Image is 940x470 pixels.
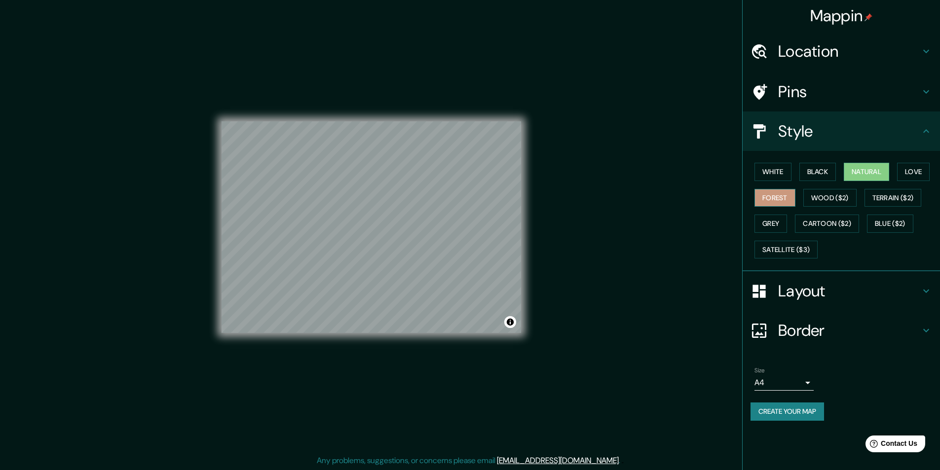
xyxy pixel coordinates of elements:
a: [EMAIL_ADDRESS][DOMAIN_NAME] [497,455,619,466]
div: Pins [743,72,940,111]
div: Style [743,111,940,151]
h4: Pins [778,82,920,102]
div: Layout [743,271,940,311]
h4: Style [778,121,920,141]
p: Any problems, suggestions, or concerns please email . [317,455,620,467]
h4: Layout [778,281,920,301]
label: Size [754,366,765,375]
canvas: Map [222,121,521,333]
button: White [754,163,791,181]
div: A4 [754,375,814,391]
img: pin-icon.png [865,13,872,21]
button: Black [799,163,836,181]
h4: Location [778,41,920,61]
button: Natural [844,163,889,181]
button: Blue ($2) [867,215,913,233]
button: Grey [754,215,787,233]
button: Toggle attribution [504,316,516,328]
button: Satellite ($3) [754,241,818,259]
h4: Border [778,321,920,340]
button: Forest [754,189,795,207]
div: Location [743,32,940,71]
div: . [622,455,624,467]
div: Border [743,311,940,350]
button: Terrain ($2) [865,189,922,207]
button: Create your map [751,402,824,421]
button: Cartoon ($2) [795,215,859,233]
h4: Mappin [810,6,873,26]
iframe: Help widget launcher [852,432,929,459]
button: Wood ($2) [803,189,857,207]
button: Love [897,163,930,181]
div: . [620,455,622,467]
